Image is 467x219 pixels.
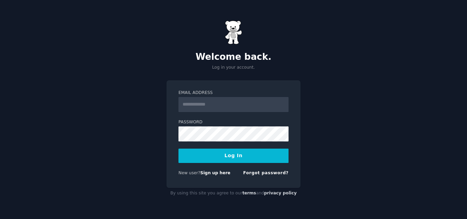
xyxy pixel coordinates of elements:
label: Email Address [178,90,289,96]
a: Sign up here [200,170,230,175]
label: Password [178,119,289,125]
a: Forgot password? [243,170,289,175]
div: By using this site you agree to our and [166,188,301,199]
a: privacy policy [264,191,297,195]
button: Log In [178,149,289,163]
h2: Welcome back. [166,52,301,63]
a: terms [242,191,256,195]
span: New user? [178,170,200,175]
p: Log in your account. [166,65,301,71]
img: Gummy Bear [225,20,242,44]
